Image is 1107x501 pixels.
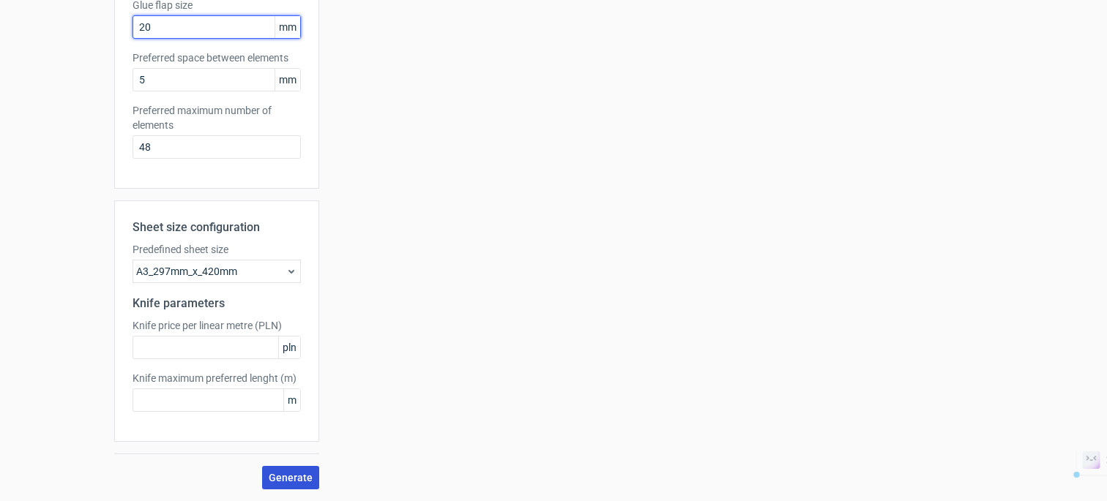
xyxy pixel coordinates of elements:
span: Generate [269,472,313,483]
span: mm [275,16,300,38]
span: m [283,389,300,411]
h2: Sheet size configuration [133,219,301,236]
div: A3_297mm_x_420mm [133,260,301,283]
label: Preferred space between elements [133,50,301,65]
span: pln [278,336,300,358]
label: Preferred maximum number of elements [133,103,301,132]
button: Generate [262,466,319,489]
label: Predefined sheet size [133,242,301,257]
label: Knife price per linear metre (PLN) [133,318,301,333]
h2: Knife parameters [133,295,301,312]
span: mm [275,69,300,91]
label: Knife maximum preferred lenght (m) [133,371,301,385]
